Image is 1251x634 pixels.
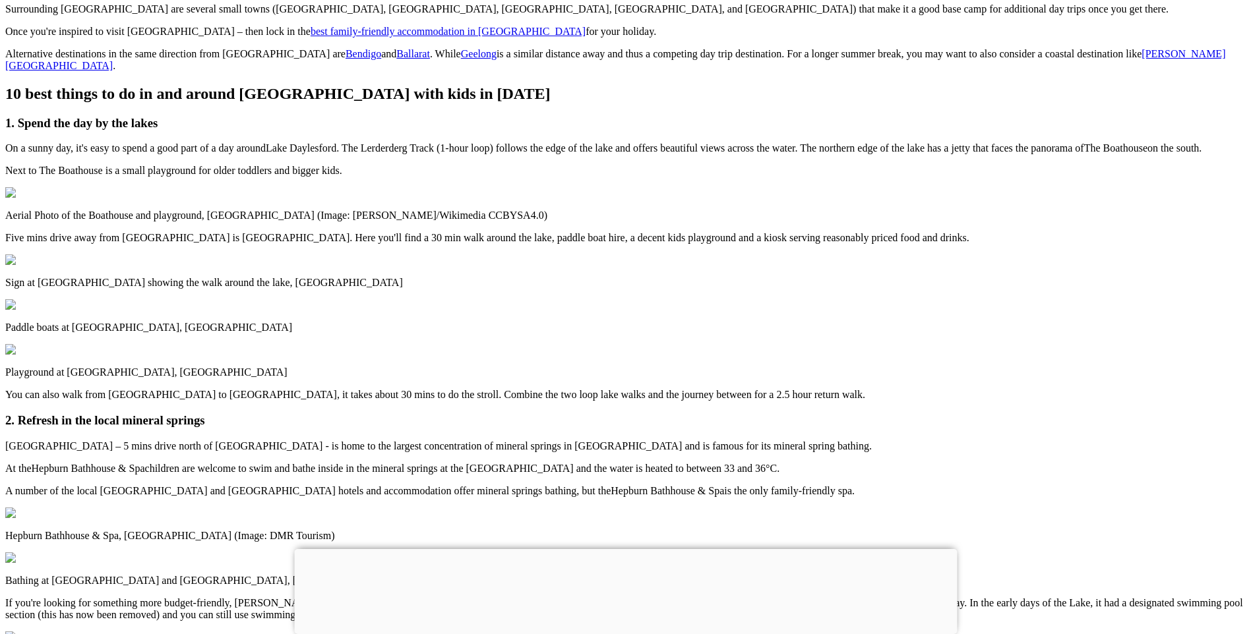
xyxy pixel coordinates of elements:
a: The Boathouse [1084,142,1147,154]
p: At the children are welcome to swim and bathe inside in the mineral springs at the [GEOGRAPHIC_DA... [5,463,1246,475]
img: Sign at Jubilee Lake showing the walk around the lake, Daylesford [5,254,299,266]
p: Five mins drive away from [GEOGRAPHIC_DATA] is [GEOGRAPHIC_DATA]. Here you'll find a 30 min walk ... [5,232,1246,244]
img: Bathing at Hepburn Bathhouse and Spa, Hepburn Springs near Daylesford [5,552,330,564]
p: You can also walk from [GEOGRAPHIC_DATA] to [GEOGRAPHIC_DATA], it takes about 30 mins to do the s... [5,389,1246,401]
h3: 2. Refresh in the local mineral springs [5,413,1246,428]
p: A number of the local [GEOGRAPHIC_DATA] and [GEOGRAPHIC_DATA] hotels and accommodation offer mine... [5,485,1246,497]
p: On a sunny day, it's easy to spend a good part of a day around . The Lerderderg Track (1-hour loo... [5,142,1246,154]
a: Geelong [461,48,497,59]
p: Once you're inspired to visit [GEOGRAPHIC_DATA] – then lock in the for your holiday. [5,26,1246,38]
p: Sign at [GEOGRAPHIC_DATA] showing the walk around the lake, [GEOGRAPHIC_DATA] [5,277,1246,289]
p: Paddle boats at [GEOGRAPHIC_DATA], [GEOGRAPHIC_DATA] [5,322,1246,333]
a: [PERSON_NAME][GEOGRAPHIC_DATA] [5,48,1225,71]
iframe: Advertisement [294,549,957,631]
p: Bathing at [GEOGRAPHIC_DATA] and [GEOGRAPHIC_DATA], [GEOGRAPHIC_DATA] near [GEOGRAPHIC_DATA] (Ima... [5,575,1246,587]
a: Lake Daylesford [266,142,336,154]
p: Aerial Photo of the Boathouse and playground, [GEOGRAPHIC_DATA] (Image: [PERSON_NAME]/Wikimedia C... [5,210,1246,221]
img: Playground at Jubilee Lake, Daylesford [5,344,183,356]
img: Glass windows and trees in the background on the exterior of Hepburn Bathhouse & Spa [5,507,391,519]
p: Surrounding [GEOGRAPHIC_DATA] are several small towns ([GEOGRAPHIC_DATA], [GEOGRAPHIC_DATA], [GEO... [5,3,1246,15]
a: Hepburn Bathhouse & Spa [32,463,145,474]
p: [GEOGRAPHIC_DATA] – 5 mins drive north of [GEOGRAPHIC_DATA] - is home to the largest concentratio... [5,440,1246,452]
img: Aerial Photo of the Boathouse and playground, Lake Daylesford. [5,187,291,199]
a: Ballarat [396,48,430,59]
h2: 10 best things to do in and around [GEOGRAPHIC_DATA] with kids in [DATE] [5,85,1246,103]
p: Playground at [GEOGRAPHIC_DATA], [GEOGRAPHIC_DATA] [5,366,1246,378]
p: Next to The Boathouse is a small playground for older toddlers and bigger kids. [5,165,1246,177]
p: Alternative destinations in the same direction from [GEOGRAPHIC_DATA] are and . While is a simila... [5,48,1246,72]
h3: 1. Spend the day by the lakes [5,116,1246,130]
a: best family-friendly accommodation in [GEOGRAPHIC_DATA] [311,26,586,37]
img: Paddle boats at Lake Jubilee, Daylesford [5,299,188,311]
p: If you're looking for something more budget-friendly, [PERSON_NAME] has three great free options ... [5,597,1246,621]
p: Hepburn Bathhouse & Spa, [GEOGRAPHIC_DATA] (Image: DMR Tourism) [5,530,1246,542]
a: Hepburn Bathhouse & Spa [611,485,724,496]
a: Bendigo [346,48,381,59]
